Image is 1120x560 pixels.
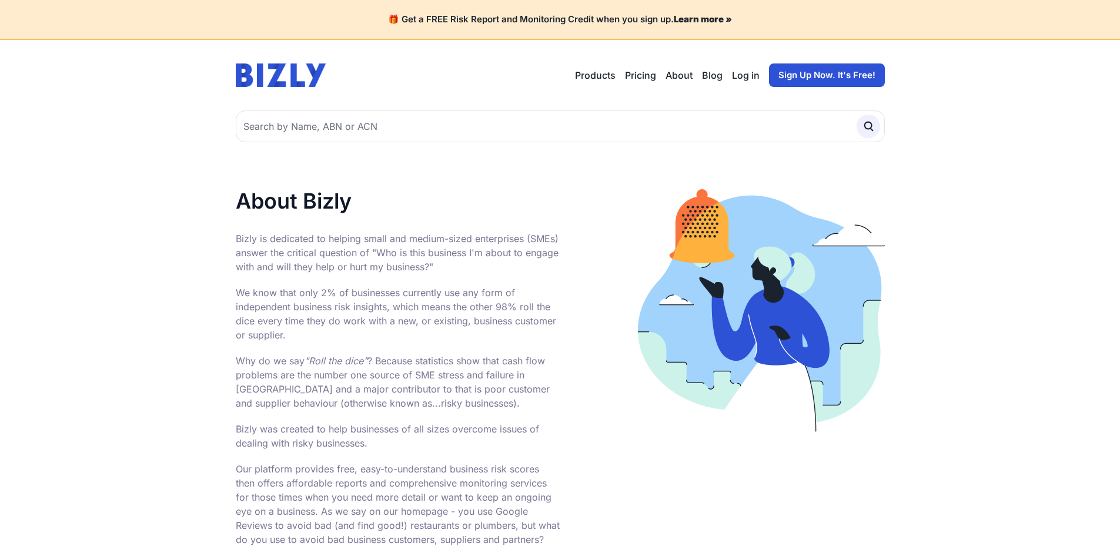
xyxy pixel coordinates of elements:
[674,14,732,25] a: Learn more »
[575,68,616,82] button: Products
[14,14,1106,25] h4: 🎁 Get a FREE Risk Report and Monitoring Credit when you sign up.
[666,68,693,82] a: About
[305,355,367,367] i: "Roll the dice"
[236,462,560,546] p: Our platform provides free, easy-to-understand business risk scores then offers affordable report...
[625,68,656,82] a: Pricing
[769,63,885,87] a: Sign Up Now. It's Free!
[702,68,723,82] a: Blog
[236,189,560,213] h1: About Bizly
[732,68,760,82] a: Log in
[236,354,560,410] p: Why do we say ? Because statistics show that cash flow problems are the number one source of SME ...
[236,110,885,142] input: Search by Name, ABN or ACN
[236,286,560,342] p: We know that only 2% of businesses currently use any form of independent business risk insights, ...
[236,422,560,450] p: Bizly was created to help businesses of all sizes overcome issues of dealing with risky businesses.
[236,232,560,274] p: Bizly is dedicated to helping small and medium-sized enterprises (SMEs) answer the critical quest...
